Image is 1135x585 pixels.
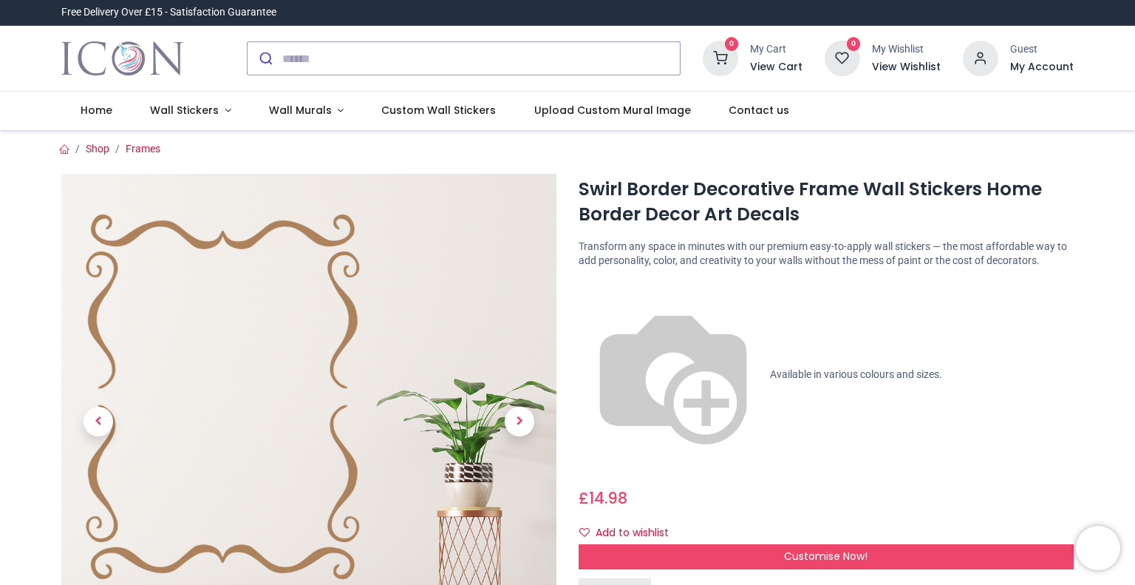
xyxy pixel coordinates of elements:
[703,52,738,64] a: 0
[61,5,276,20] div: Free Delivery Over £15 - Satisfaction Guarantee
[126,143,160,155] a: Frames
[763,5,1074,20] iframe: Customer reviews powered by Trustpilot
[579,240,1074,268] p: Transform any space in minutes with our premium easy-to-apply wall stickers — the most affordable...
[131,92,250,130] a: Wall Stickers
[150,103,219,118] span: Wall Stickers
[61,38,183,79] img: Icon Wall Stickers
[505,407,534,436] span: Next
[81,103,112,118] span: Home
[1076,526,1120,570] iframe: Brevo live chat
[750,42,802,57] div: My Cart
[86,143,109,155] a: Shop
[61,38,183,79] a: Logo of Icon Wall Stickers
[750,60,802,75] a: View Cart
[579,177,1074,228] h1: Swirl Border Decorative Frame Wall Stickers Home Border Decor Art Decals
[579,527,590,538] i: Add to wishlist
[825,52,860,64] a: 0
[784,549,868,564] span: Customise Now!
[250,92,363,130] a: Wall Murals
[579,487,627,509] span: £
[589,487,627,509] span: 14.98
[579,280,768,470] img: color-wheel.png
[579,521,681,546] button: Add to wishlistAdd to wishlist
[729,103,789,118] span: Contact us
[534,103,691,118] span: Upload Custom Mural Image
[381,103,496,118] span: Custom Wall Stickers
[1010,60,1074,75] a: My Account
[872,42,941,57] div: My Wishlist
[872,60,941,75] a: View Wishlist
[248,42,282,75] button: Submit
[1010,42,1074,57] div: Guest
[725,37,739,51] sup: 0
[770,368,942,380] span: Available in various colours and sizes.
[269,103,332,118] span: Wall Murals
[847,37,861,51] sup: 0
[83,407,113,436] span: Previous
